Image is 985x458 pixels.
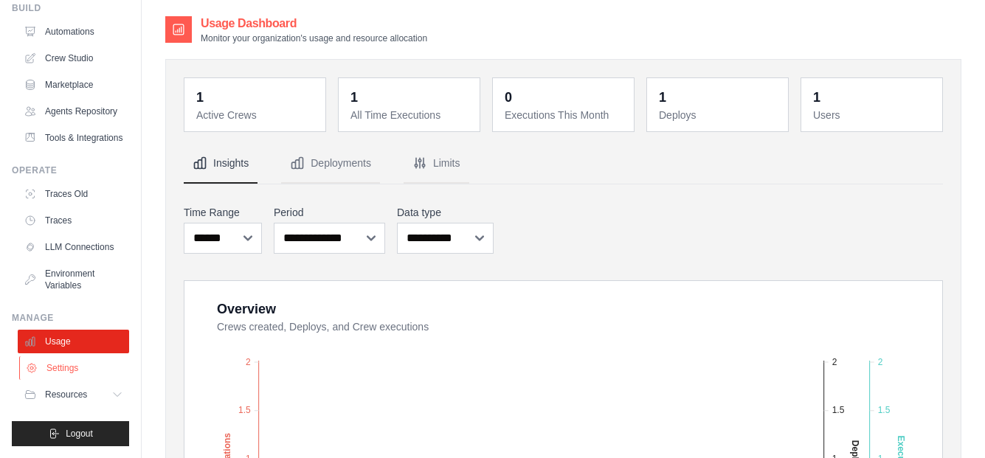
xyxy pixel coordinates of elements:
div: 0 [505,87,512,108]
div: 1 [350,87,358,108]
div: Operate [12,164,129,176]
tspan: 2 [832,357,837,367]
button: Insights [184,144,258,184]
button: Resources [18,383,129,406]
tspan: 2 [246,357,251,367]
tspan: 1.5 [832,405,845,415]
div: 1 [659,87,666,108]
a: Crew Studio [18,46,129,70]
a: LLM Connections [18,235,129,259]
div: 1 [813,87,820,108]
label: Period [274,205,385,220]
dt: Active Crews [196,108,317,122]
dt: Crews created, Deploys, and Crew executions [217,319,924,334]
a: Automations [18,20,129,44]
a: Usage [18,330,129,353]
h2: Usage Dashboard [201,15,427,32]
label: Data type [397,205,494,220]
a: Settings [19,356,131,380]
dt: Executions This Month [505,108,625,122]
dt: All Time Executions [350,108,471,122]
button: Deployments [281,144,380,184]
nav: Tabs [184,144,943,184]
button: Limits [404,144,469,184]
label: Time Range [184,205,262,220]
span: Resources [45,389,87,400]
div: Manage [12,312,129,324]
div: Overview [217,299,276,319]
div: 1 [196,87,204,108]
a: Tools & Integrations [18,126,129,150]
tspan: 2 [878,357,883,367]
a: Traces Old [18,182,129,206]
span: Logout [66,428,93,440]
a: Environment Variables [18,262,129,297]
a: Traces [18,209,129,232]
a: Marketplace [18,73,129,97]
a: Agents Repository [18,100,129,123]
tspan: 1.5 [878,405,891,415]
dt: Users [813,108,933,122]
tspan: 1.5 [238,405,251,415]
p: Monitor your organization's usage and resource allocation [201,32,427,44]
dt: Deploys [659,108,779,122]
button: Logout [12,421,129,446]
div: Build [12,2,129,14]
